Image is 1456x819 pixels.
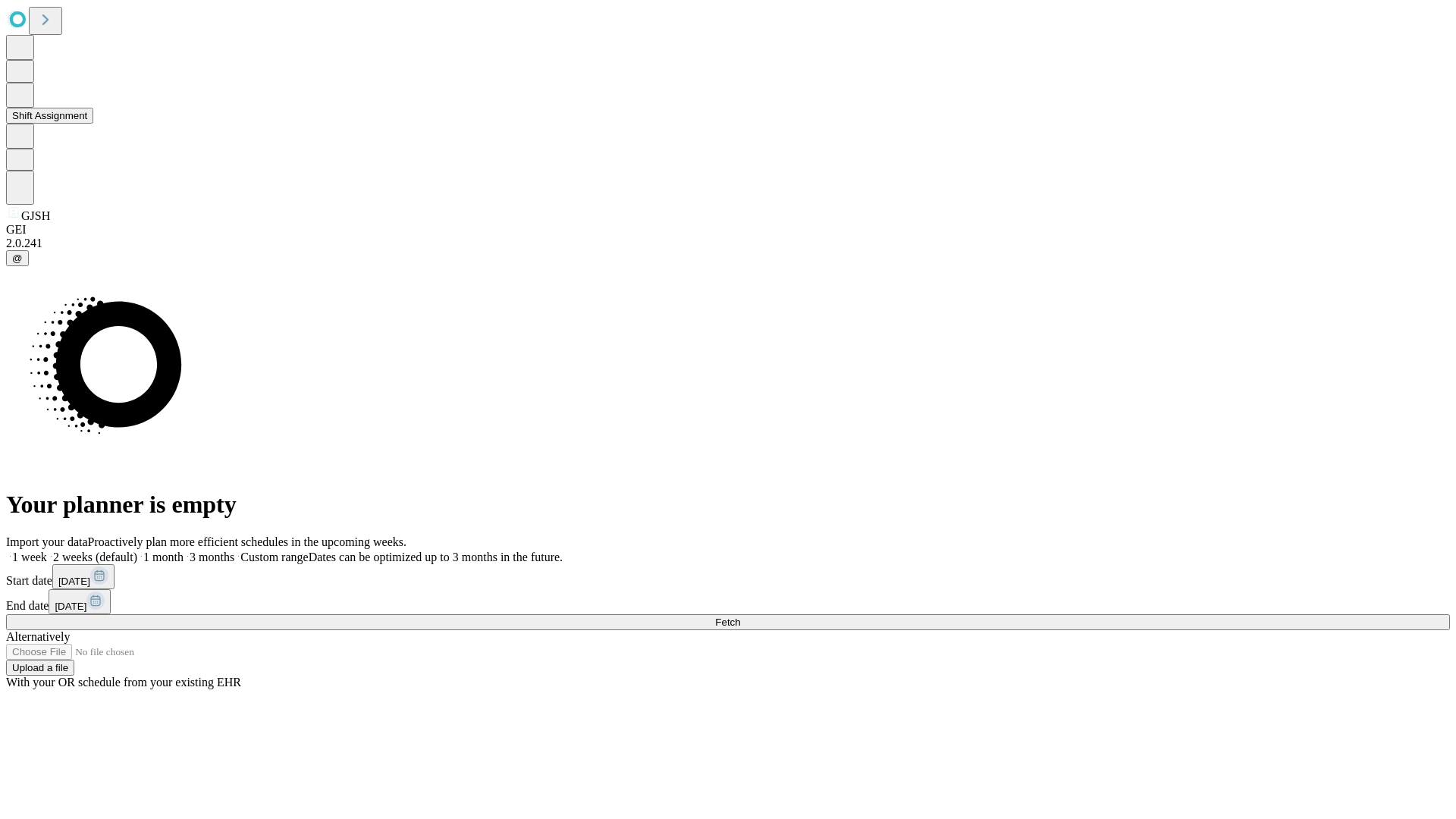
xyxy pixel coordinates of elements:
[6,630,70,643] span: Alternatively
[53,551,137,563] span: 2 weeks (default)
[88,535,406,548] span: Proactively plan more efficient schedules in the upcoming weeks.
[143,551,184,563] span: 1 month
[6,223,1450,237] div: GEI
[6,108,93,124] button: Shift Assignment
[6,660,74,676] button: Upload a file
[6,237,1450,250] div: 2.0.241
[55,601,86,612] span: [DATE]
[309,551,563,563] span: Dates can be optimized up to 3 months in the future.
[49,589,111,614] button: [DATE]
[6,491,1450,519] h1: Your planner is empty
[6,676,241,689] span: With your OR schedule from your existing EHR
[12,253,23,264] span: @
[715,617,740,628] span: Fetch
[21,209,50,222] span: GJSH
[240,551,308,563] span: Custom range
[12,551,47,563] span: 1 week
[6,250,29,266] button: @
[6,564,1450,589] div: Start date
[190,551,234,563] span: 3 months
[6,614,1450,630] button: Fetch
[6,535,88,548] span: Import your data
[52,564,115,589] button: [DATE]
[6,589,1450,614] div: End date
[58,576,90,587] span: [DATE]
